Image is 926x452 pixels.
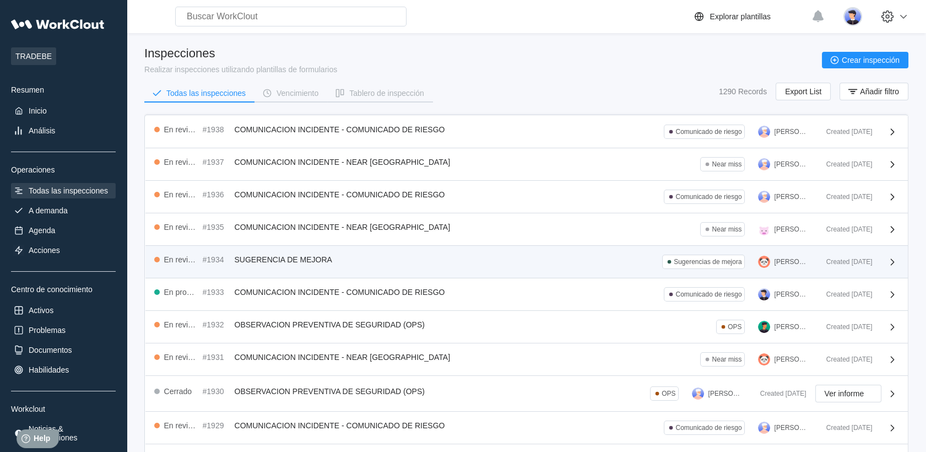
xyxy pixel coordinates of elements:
[11,362,116,378] a: Habilidades
[29,346,72,354] div: Documentos
[164,125,198,134] div: En revisión
[674,258,741,266] div: Sugerencias de mejora
[775,160,809,168] div: [PERSON_NAME]
[145,311,908,343] a: En revisión#1932OBSERVACION PREVENTIVA DE SEGURIDAD (OPS)OPS[PERSON_NAME] DE LOS [PERSON_NAME]Cre...
[327,85,432,101] button: Tablero de inspección
[164,320,198,329] div: En revisión
[11,165,116,174] div: Operaciones
[860,88,899,95] span: Añadir filtro
[277,89,318,97] div: Vencimiento
[235,223,451,232] span: COMUNICACION INCIDENTE - NEAR [GEOGRAPHIC_DATA]
[776,83,831,100] button: Export List
[29,246,60,255] div: Acciones
[775,225,809,233] div: [PERSON_NAME]
[235,320,425,329] span: OBSERVACION PREVENTIVA DE SEGURIDAD (OPS)
[29,365,69,374] div: Habilidades
[817,225,873,233] div: Created [DATE]
[817,424,873,432] div: Created [DATE]
[29,126,55,135] div: Análisis
[775,323,809,331] div: [PERSON_NAME] DE LOS [PERSON_NAME]
[708,390,743,397] div: [PERSON_NAME]
[712,356,741,363] div: Near miss
[164,223,198,232] div: En revisión
[203,190,230,199] div: #1936
[349,89,424,97] div: Tablero de inspección
[254,85,327,101] button: Vencimiento
[775,193,809,201] div: [PERSON_NAME]
[29,186,108,195] div: Todas las inspecciones
[662,390,675,397] div: OPS
[11,123,116,138] a: Análisis
[817,290,873,298] div: Created [DATE]
[164,288,198,297] div: En progreso
[235,387,425,396] span: OBSERVACION PREVENTIVA DE SEGURIDAD (OPS)
[203,421,230,430] div: #1929
[775,356,809,363] div: [PERSON_NAME]
[203,288,230,297] div: #1933
[235,353,451,362] span: COMUNICACION INCIDENTE - NEAR [GEOGRAPHIC_DATA]
[11,243,116,258] a: Acciones
[758,191,770,203] img: user-3.png
[164,421,198,430] div: En revisión
[203,320,230,329] div: #1932
[11,285,116,294] div: Centro de conocimiento
[675,193,741,201] div: Comunicado de riesgo
[29,226,55,235] div: Agenda
[144,85,254,101] button: Todas las inspecciones
[29,326,66,335] div: Problemas
[164,387,192,396] div: Cerrado
[145,278,908,311] a: En progreso#1933COMUNICACION INCIDENTE - COMUNICADO DE RIESGOComunicado de riesgo[PERSON_NAME]Cre...
[203,387,230,396] div: #1930
[758,288,770,300] img: user-5.png
[817,160,873,168] div: Created [DATE]
[758,353,770,365] img: panda.png
[203,353,230,362] div: #1931
[775,258,809,266] div: [PERSON_NAME]
[758,223,770,235] img: pig.png
[775,290,809,298] div: [PERSON_NAME]
[164,158,198,166] div: En revisión
[11,183,116,198] a: Todas las inspecciones
[164,190,198,199] div: En revisión
[758,256,770,268] img: panda.png
[29,306,53,315] div: Activos
[758,126,770,138] img: user-3.png
[815,385,881,402] button: Ver informe
[775,424,809,432] div: [PERSON_NAME]
[11,342,116,358] a: Documentos
[11,422,116,444] a: Noticias & atualizaciones
[11,303,116,318] a: Activos
[145,343,908,376] a: En revisión#1931COMUNICACION INCIDENTE - NEAR [GEOGRAPHIC_DATA]Near miss[PERSON_NAME]Created [DATE]
[235,125,445,134] span: COMUNICACION INCIDENTE - COMUNICADO DE RIESGO
[29,106,47,115] div: Inicio
[145,116,908,148] a: En revisión#1938COMUNICACION INCIDENTE - COMUNICADO DE RIESGOComunicado de riesgo[PERSON_NAME]Cre...
[710,12,771,21] div: Explorar plantillas
[825,390,864,397] span: Ver informe
[758,321,770,333] img: user.png
[11,103,116,119] a: Inicio
[11,203,116,218] a: A demanda
[145,213,908,246] a: En revisión#1935COMUNICACION INCIDENTE - NEAR [GEOGRAPHIC_DATA]Near miss[PERSON_NAME]Created [DATE]
[203,223,230,232] div: #1935
[145,412,908,444] a: En revisión#1929COMUNICACION INCIDENTE - COMUNICADO DE RIESGOComunicado de riesgo[PERSON_NAME]Cre...
[175,7,407,26] input: Buscar WorkClout
[712,160,741,168] div: Near miss
[203,255,230,264] div: #1934
[817,323,873,331] div: Created [DATE]
[145,246,908,278] a: En revisión#1934SUGERENCIA DE MEJORASugerencias de mejora[PERSON_NAME]Created [DATE]
[822,52,908,68] button: Crear inspección
[840,83,908,100] button: Añadir filtro
[29,424,113,442] div: Noticias & atualizaciones
[785,88,821,95] span: Export List
[817,258,873,266] div: Created [DATE]
[145,148,908,181] a: En revisión#1937COMUNICACION INCIDENTE - NEAR [GEOGRAPHIC_DATA]Near miss[PERSON_NAME]Created [DATE]
[11,322,116,338] a: Problemas
[675,128,741,136] div: Comunicado de riesgo
[817,193,873,201] div: Created [DATE]
[11,405,116,413] div: Workclout
[692,10,806,23] a: Explorar plantillas
[145,181,908,213] a: En revisión#1936COMUNICACION INCIDENTE - COMUNICADO DE RIESGOComunicado de riesgo[PERSON_NAME]Cre...
[166,89,246,97] div: Todas las inspecciones
[145,376,908,412] a: Cerrado#1930OBSERVACION PREVENTIVA DE SEGURIDAD (OPS)OPS[PERSON_NAME]Created [DATE]Ver informe
[817,128,873,136] div: Created [DATE]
